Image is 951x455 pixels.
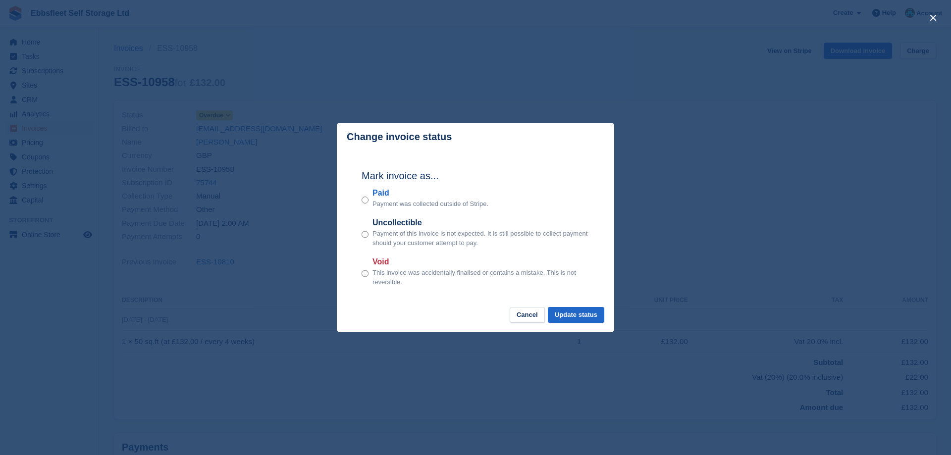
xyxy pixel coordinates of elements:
[372,199,488,209] p: Payment was collected outside of Stripe.
[548,307,604,323] button: Update status
[372,229,589,248] p: Payment of this invoice is not expected. It is still possible to collect payment should your cust...
[372,268,589,287] p: This invoice was accidentally finalised or contains a mistake. This is not reversible.
[347,131,452,143] p: Change invoice status
[510,307,545,323] button: Cancel
[372,187,488,199] label: Paid
[925,10,941,26] button: close
[362,168,589,183] h2: Mark invoice as...
[372,217,589,229] label: Uncollectible
[372,256,589,268] label: Void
